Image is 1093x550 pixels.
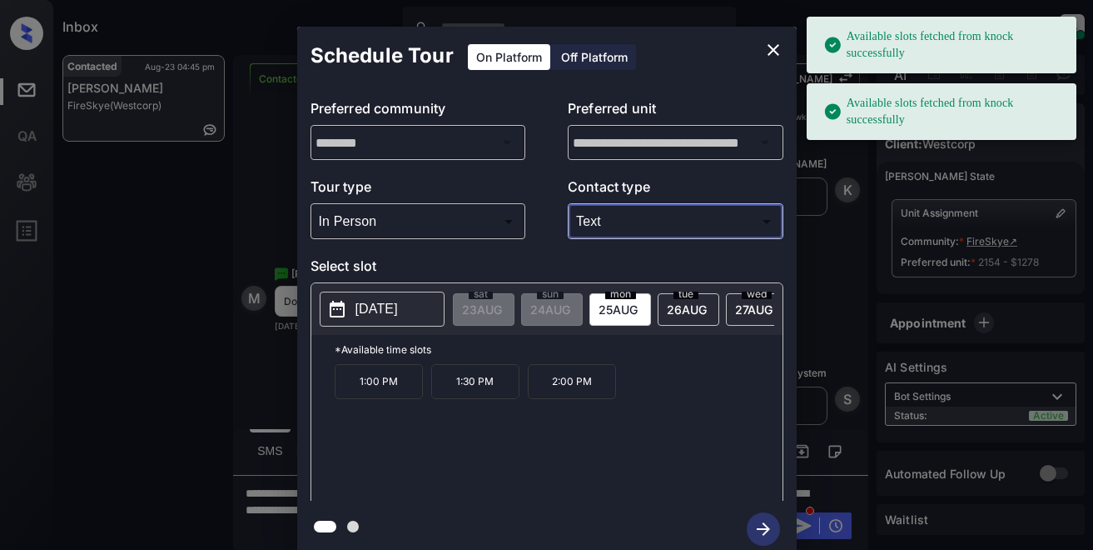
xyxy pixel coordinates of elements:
span: tue [673,289,698,299]
h2: Schedule Tour [297,27,467,85]
p: 1:30 PM [431,364,519,399]
p: Tour type [311,177,526,203]
button: close [757,33,790,67]
div: date-select [726,293,787,326]
span: 27 AUG [735,302,773,317]
p: [DATE] [355,299,398,319]
div: Available slots fetched from knock successfully [823,22,1063,68]
div: Text [572,207,779,235]
span: 26 AUG [667,302,707,317]
div: On Platform [468,44,550,70]
p: Select slot [311,256,783,282]
div: date-select [589,293,651,326]
div: In Person [315,207,522,235]
div: Off Platform [553,44,636,70]
div: date-select [658,293,719,326]
div: Available slots fetched from knock successfully [823,88,1063,135]
p: *Available time slots [335,335,782,364]
button: [DATE] [320,292,445,327]
p: Preferred unit [568,98,783,125]
p: Preferred community [311,98,526,125]
p: Contact type [568,177,783,203]
span: 25 AUG [599,302,638,317]
p: 2:00 PM [528,364,616,399]
span: mon [605,289,636,299]
p: 1:00 PM [335,364,423,399]
span: wed [742,289,772,299]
